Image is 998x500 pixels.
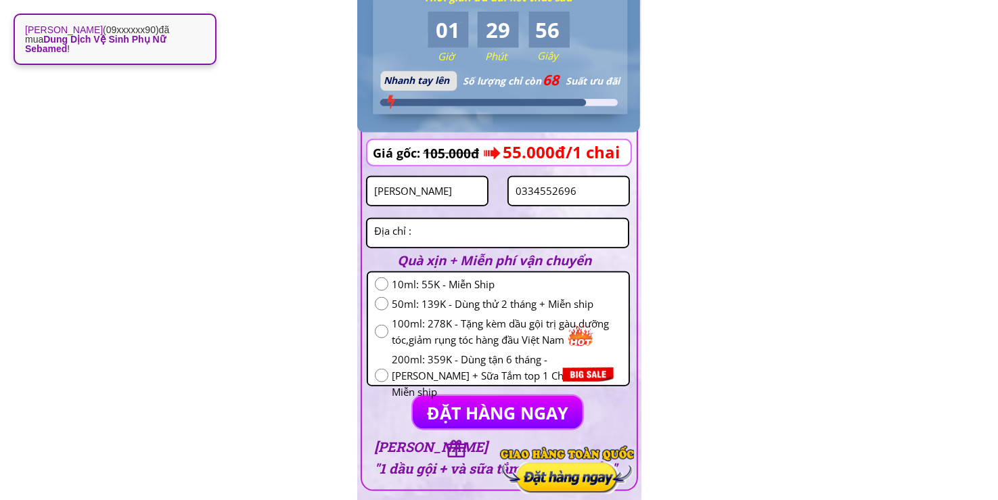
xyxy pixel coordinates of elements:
[392,296,622,312] span: 50ml: 139K - Dùng thử 2 tháng + Miễn ship
[373,143,424,163] h3: Giá gốc:
[374,436,622,479] h3: [PERSON_NAME] "1 dầu gội + và sữa tắm top 1 Châu Âu"
[413,396,583,429] p: ĐẶT HÀNG NGAY
[25,34,166,54] span: Dung Dịch Vệ Sinh Phụ Nữ Sebamed
[25,24,103,35] strong: [PERSON_NAME]
[392,351,622,400] span: 200ml: 359K - Dùng tận 6 tháng - [PERSON_NAME] + Sữa Tắm top 1 Châu Âu + Miễn ship
[384,74,449,87] span: Nhanh tay lên
[438,48,489,64] h3: Giờ
[371,177,484,205] input: Họ và Tên:
[503,139,673,165] h3: 55.000đ/1 chai
[463,74,620,87] span: Số lượng chỉ còn Suất ưu đãi
[398,250,610,271] h2: Quà xịn + Miễn phí vận chuyển
[25,25,205,53] p: ( ) đã mua !
[543,70,560,89] span: 68
[537,47,589,64] h3: Giây
[392,276,622,292] span: 10ml: 55K - Miễn Ship
[512,177,625,205] input: Số điện thoại:
[423,141,494,166] h3: 105.000đ
[392,315,622,348] span: 100ml: 278K - Tặng kèm dầu gội trị gàu,dưỡng tóc,giảm rụng tóc hàng đầu Việt Nam
[485,48,537,64] h3: Phút
[106,24,156,35] span: 09xxxxxx90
